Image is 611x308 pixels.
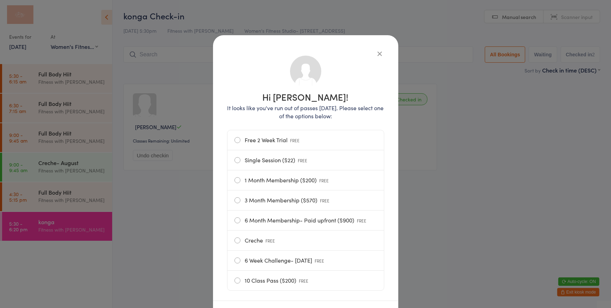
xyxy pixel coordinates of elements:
label: Creche [234,231,377,250]
label: 6 Week Challenge- [DATE] [234,251,377,270]
span: FREE [290,137,300,143]
label: Free 2 Week Trial [234,130,377,150]
span: FREE [299,278,309,284]
h1: Hi [PERSON_NAME]! [227,92,384,101]
label: 6 Month Membership- Paid upfront ($900) [234,210,377,230]
span: FREE [315,258,324,264]
span: FREE [298,157,308,163]
span: FREE [320,177,329,183]
span: FREE [320,197,330,203]
p: It looks like you've run out of passes [DATE]. Please select one of the options below: [227,104,384,120]
label: 3 Month Membership ($570) [234,190,377,210]
img: no_photo.png [289,55,322,88]
span: FREE [266,238,275,244]
label: Single Session ($22) [234,150,377,170]
span: FREE [357,218,367,224]
label: 1 Month Membership ($200) [234,170,377,190]
label: 10 Class Pass ($200) [234,271,377,290]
